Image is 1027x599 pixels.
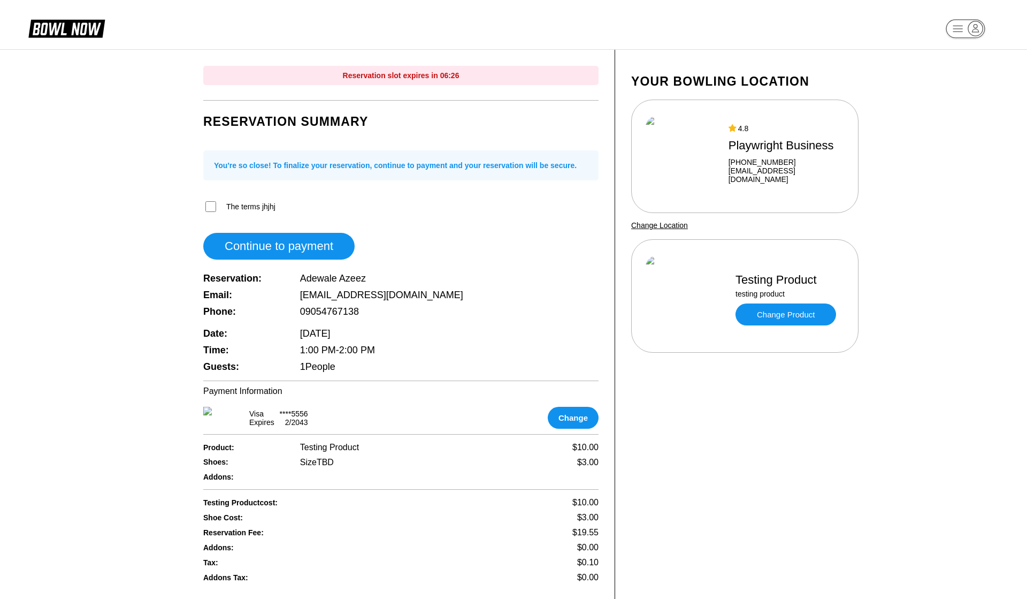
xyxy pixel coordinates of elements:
img: card [203,407,239,429]
div: You're so close! To finalize your reservation, continue to payment and your reservation will be s... [203,150,599,180]
span: Phone: [203,306,282,317]
span: Testing Product [300,443,359,452]
span: Reservation: [203,273,282,284]
div: Playwright Business [729,138,844,153]
span: Addons: [203,543,282,552]
div: Size TBD [300,458,334,467]
span: [DATE] [300,328,331,339]
span: 1 People [300,361,335,373]
span: Shoe Cost: [203,513,282,522]
span: Testing Product cost: [203,498,401,507]
span: Addons: [203,473,282,481]
div: Testing Product [735,272,836,287]
span: Product: [203,443,282,452]
button: Continue to payment [203,233,355,260]
span: $10.00 [572,443,599,452]
span: Adewale Azeez [300,273,366,284]
span: $3.00 [577,513,599,522]
span: 09054767138 [300,306,359,317]
span: Tax: [203,558,282,567]
img: Testing Product [646,256,726,336]
span: Reservation Fee: [203,528,401,537]
div: testing product [735,290,836,298]
label: The terms jhjhj [226,202,275,211]
span: Shoes: [203,458,282,466]
span: $19.55 [572,528,599,537]
span: 1:00 PM - 2:00 PM [300,345,375,356]
span: Guests: [203,361,282,373]
div: [PHONE_NUMBER] [729,158,844,166]
div: Reservation slot expires in 06:26 [203,66,599,85]
div: visa [249,410,264,418]
span: Time: [203,345,282,356]
h1: Your bowling location [631,74,859,89]
div: 2 / 2043 [285,418,308,427]
div: 4.8 [729,124,844,133]
span: [EMAIL_ADDRESS][DOMAIN_NAME] [300,290,463,301]
a: [EMAIL_ADDRESS][DOMAIN_NAME] [729,166,844,184]
h1: Reservation Summary [203,114,599,129]
span: $0.10 [577,558,599,567]
span: $0.00 [577,543,599,552]
span: Email: [203,290,282,301]
a: Change Product [735,304,836,325]
button: Change [548,407,599,429]
div: Expires [249,418,274,427]
span: $10.00 [572,498,599,507]
img: Playwright Business [646,116,719,196]
div: $3.00 [577,458,599,467]
div: Payment Information [203,386,599,396]
a: Change Location [631,221,688,230]
span: Addons Tax: [203,573,282,582]
span: $0.00 [577,573,599,582]
span: Date: [203,328,282,339]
